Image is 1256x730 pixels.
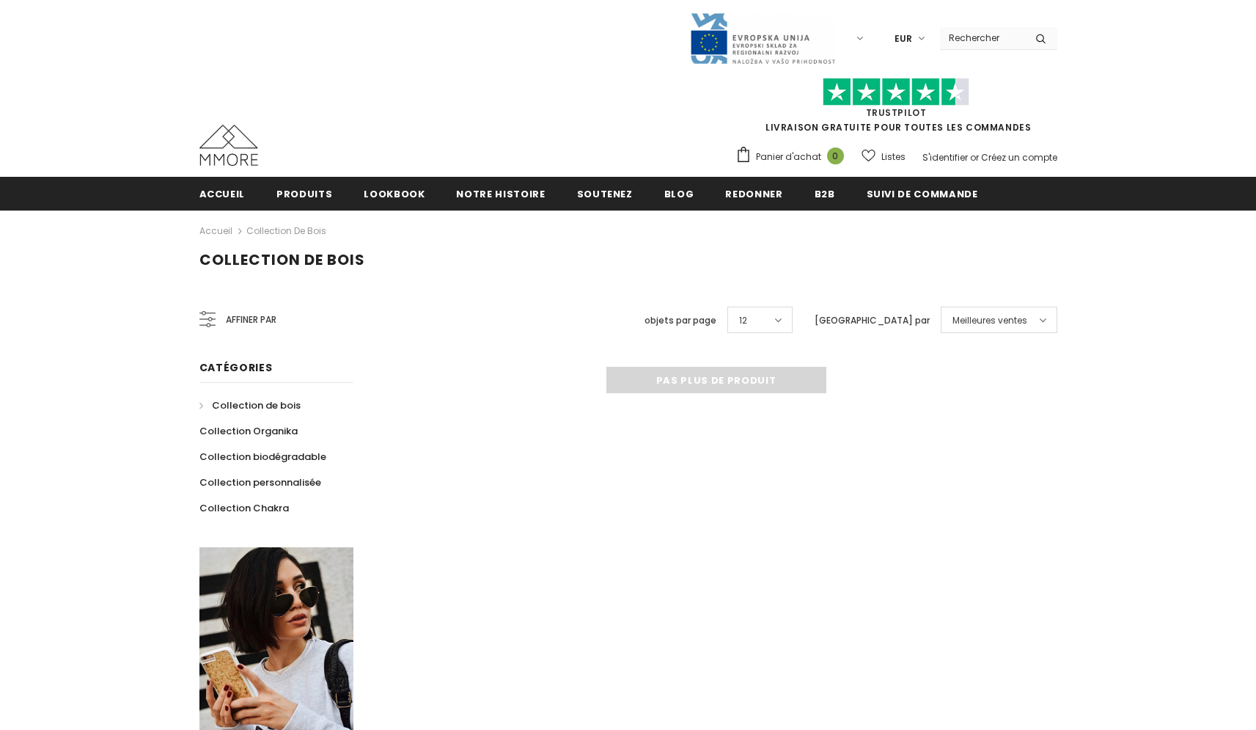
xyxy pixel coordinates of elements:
[199,125,258,166] img: Cas MMORE
[689,32,836,44] a: Javni Razpis
[922,151,968,164] a: S'identifier
[827,147,844,164] span: 0
[735,146,851,168] a: Panier d'achat 0
[199,470,321,495] a: Collection personnalisée
[970,151,979,164] span: or
[199,450,326,464] span: Collection biodégradable
[199,475,321,489] span: Collection personnalisée
[456,187,545,201] span: Notre histoire
[815,187,835,201] span: B2B
[725,177,782,210] a: Redonner
[952,313,1027,328] span: Meilleures ventes
[364,187,425,201] span: Lookbook
[212,398,301,412] span: Collection de bois
[881,150,906,164] span: Listes
[815,177,835,210] a: B2B
[199,249,365,270] span: Collection de bois
[735,84,1057,134] span: LIVRAISON GRATUITE POUR TOUTES LES COMMANDES
[981,151,1057,164] a: Créez un compte
[199,177,246,210] a: Accueil
[867,187,978,201] span: Suivi de commande
[226,312,276,328] span: Affiner par
[756,150,821,164] span: Panier d'achat
[199,222,232,240] a: Accueil
[895,32,912,46] span: EUR
[866,106,927,119] a: TrustPilot
[725,187,782,201] span: Redonner
[199,444,326,470] a: Collection biodégradable
[199,418,298,444] a: Collection Organika
[664,177,694,210] a: Blog
[199,187,246,201] span: Accueil
[199,495,289,521] a: Collection Chakra
[823,78,969,106] img: Faites confiance aux étoiles pilotes
[664,187,694,201] span: Blog
[815,313,930,328] label: [GEOGRAPHIC_DATA] par
[199,360,273,375] span: Catégories
[199,424,298,438] span: Collection Organika
[862,144,906,169] a: Listes
[867,177,978,210] a: Suivi de commande
[940,27,1024,48] input: Search Site
[276,187,332,201] span: Produits
[577,177,633,210] a: soutenez
[577,187,633,201] span: soutenez
[364,177,425,210] a: Lookbook
[199,501,289,515] span: Collection Chakra
[689,12,836,65] img: Javni Razpis
[199,393,301,418] a: Collection de bois
[456,177,545,210] a: Notre histoire
[276,177,332,210] a: Produits
[246,225,326,237] a: Collection de bois
[739,313,747,328] span: 12
[644,313,716,328] label: objets par page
